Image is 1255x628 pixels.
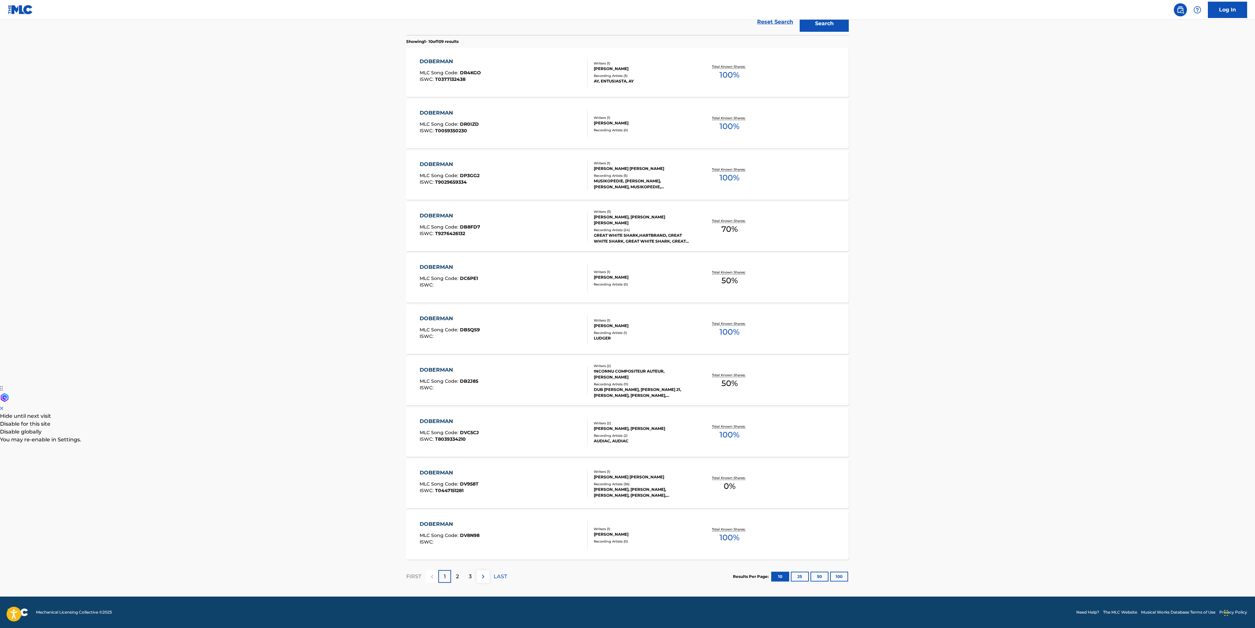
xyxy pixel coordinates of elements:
a: Musical Works Database Terms of Use [1141,609,1215,615]
a: DOBERMANMLC Song Code:DR0IZDISWC:T0059350230Writers (1)[PERSON_NAME]Recording Artists (0)Total Kn... [406,99,849,148]
div: [PERSON_NAME] [594,531,693,537]
div: Recording Artists ( 11 ) [594,382,693,387]
div: Writers ( 1 ) [594,161,693,166]
div: Recording Artists ( 3 ) [594,73,693,78]
span: T0377132438 [435,76,465,82]
span: T0059350230 [435,128,467,134]
span: ISWC : [420,539,435,545]
div: DOBERMAN [420,263,478,271]
span: T9029659334 [435,179,467,185]
div: DOBERMAN [420,109,479,117]
p: Total Known Shares: [712,321,747,326]
span: T9276426132 [435,231,465,236]
span: ISWC : [420,488,435,493]
span: DV8N98 [460,532,480,538]
img: search [1176,6,1184,14]
button: 100 [830,572,848,582]
span: ISWC : [420,179,435,185]
div: Recording Artists ( 0 ) [594,282,693,287]
div: INCONNU COMPOSITEUR AUTEUR, [PERSON_NAME] [594,368,693,380]
p: Results Per Page: [733,574,770,580]
span: MLC Song Code : [420,70,460,76]
a: DOBERMANMLC Song Code:DB8FD7ISWC:T9276426132Writers (3)[PERSON_NAME], [PERSON_NAME] [PERSON_NAME]... [406,202,849,251]
span: 50 % [721,378,738,389]
span: ISWC : [420,333,435,339]
div: DOBERMAN [420,469,479,477]
p: FIRST [406,573,421,581]
a: DOBERMANMLC Song Code:DB2J85ISWC:Writers (2)INCONNU COMPOSITEUR AUTEUR, [PERSON_NAME]Recording Ar... [406,356,849,405]
span: MLC Song Code : [420,532,460,538]
p: Total Known Shares: [712,475,747,480]
span: T0447151281 [435,488,464,493]
a: Public Search [1174,3,1187,16]
span: DR0IZD [460,121,479,127]
span: MLC Song Code : [420,378,460,384]
div: [PERSON_NAME] [594,120,693,126]
div: DOBERMAN [420,160,480,168]
span: DV958T [460,481,479,487]
div: [PERSON_NAME] [594,66,693,72]
a: Reset Search [754,15,796,29]
div: Help [1191,3,1204,16]
span: 100 % [719,120,739,132]
span: DC6PE1 [460,275,478,281]
p: Total Known Shares: [712,64,747,69]
span: DP3GG2 [460,173,480,178]
button: 50 [810,572,828,582]
div: Recording Artists ( 36 ) [594,482,693,487]
div: LUDGER [594,335,693,341]
a: Privacy Policy [1219,609,1247,615]
span: DR4KGO [460,70,481,76]
a: The MLC Website [1103,609,1137,615]
div: Recording Artists ( 1 ) [594,330,693,335]
div: MUSIKOPEDIE, [PERSON_NAME], [PERSON_NAME], MUSIKOPEDIE, [PERSON_NAME] [594,178,693,190]
iframe: Chat Widget [1222,597,1255,628]
div: DOBERMAN [420,520,480,528]
p: Total Known Shares: [712,218,747,223]
a: DOBERMANMLC Song Code:DC6PE1ISWC:Writers (1)[PERSON_NAME]Recording Artists (0)Total Known Shares:50% [406,253,849,303]
div: Recording Artists ( 5 ) [594,173,693,178]
span: MLC Song Code : [420,121,460,127]
div: Writers ( 1 ) [594,318,693,323]
a: Log In [1208,2,1247,18]
img: right [479,573,487,581]
img: help [1193,6,1201,14]
p: 1 [444,573,446,581]
div: [PERSON_NAME] [PERSON_NAME] [594,474,693,480]
div: Drag [1224,603,1228,623]
span: 100 % [719,172,739,184]
span: MLC Song Code : [420,173,460,178]
span: 100 % [719,69,739,81]
a: DOBERMANMLC Song Code:DR4KGOISWC:T0377132438Writers (1)[PERSON_NAME]Recording Artists (3)AY, ENTU... [406,48,849,97]
span: DB5QS9 [460,327,480,333]
span: ISWC : [420,128,435,134]
a: DOBERMANMLC Song Code:DP3GG2ISWC:T9029659334Writers (1)[PERSON_NAME] [PERSON_NAME]Recording Artis... [406,151,849,200]
div: DOBERMAN [420,58,481,65]
button: Search [800,15,849,32]
div: Recording Artists ( 0 ) [594,539,693,544]
a: DOBERMANMLC Song Code:DV8N98ISWC:Writers (1)[PERSON_NAME]Recording Artists (0)Total Known Shares:... [406,510,849,560]
span: MLC Song Code : [420,481,460,487]
span: 70 % [721,223,738,235]
p: 2 [456,573,459,581]
p: Total Known Shares: [712,527,747,532]
div: Writers ( 2 ) [594,363,693,368]
a: DOBERMANMLC Song Code:DV958TISWC:T0447151281Writers (1)[PERSON_NAME] [PERSON_NAME]Recording Artis... [406,459,849,508]
div: Recording Artists ( 24 ) [594,228,693,232]
div: [PERSON_NAME], [PERSON_NAME], [PERSON_NAME], [PERSON_NAME], [PERSON_NAME] [594,487,693,498]
span: MLC Song Code : [420,224,460,230]
span: 0 % [724,480,736,492]
button: 10 [771,572,789,582]
span: ISWC : [420,76,435,82]
span: 100 % [719,532,739,544]
div: Writers ( 1 ) [594,269,693,274]
span: 100 % [719,326,739,338]
span: DB2J85 [460,378,478,384]
div: DOBERMAN [420,315,480,323]
div: Writers ( 1 ) [594,526,693,531]
img: logo [8,608,28,616]
img: MLC Logo [8,5,33,14]
span: DB8FD7 [460,224,480,230]
span: 50 % [721,275,738,286]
